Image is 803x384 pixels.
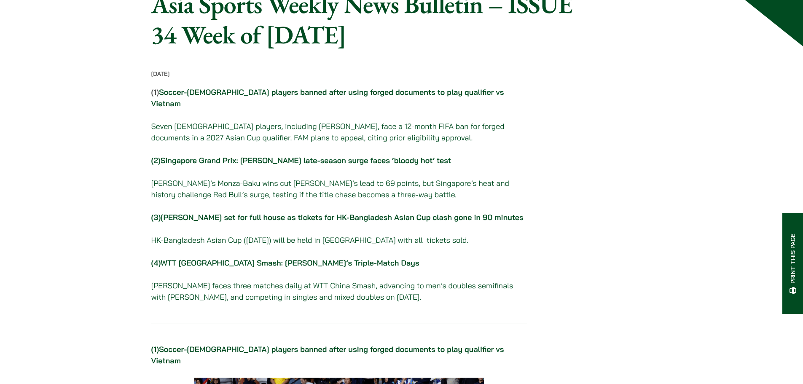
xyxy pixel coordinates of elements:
[151,177,527,200] p: [PERSON_NAME]’s Monza-Baku wins cut [PERSON_NAME]’s lead to 69 points, but Singapore’s heat and h...
[151,344,504,365] strong: (1)
[161,258,419,268] a: WTT [GEOGRAPHIC_DATA] Smash: [PERSON_NAME]’s Triple-Match Days
[151,344,504,365] a: Soccer-[DEMOGRAPHIC_DATA] players banned after using forged documents to play qualifier vs Vietnam
[151,234,527,246] p: HK-Bangladesh Asian Cup ([DATE]) will be held in [GEOGRAPHIC_DATA] with all tickets sold.
[151,258,161,268] b: (4)
[151,70,170,78] time: [DATE]
[151,257,527,303] p: [PERSON_NAME] faces three matches daily at WTT China Smash, advancing to men’s doubles semifinals...
[151,87,504,108] strong: (1)
[161,212,523,222] a: [PERSON_NAME] set for full house as tickets for HK-Bangladesh Asian Cup clash gone in 90 minutes
[161,156,451,165] a: Singapore Grand Prix: [PERSON_NAME] late-season surge faces ‘bloody hot’ test
[151,156,161,165] strong: (2)
[151,212,161,222] strong: (3)
[151,87,504,108] a: Soccer-[DEMOGRAPHIC_DATA] players banned after using forged documents to play qualifier vs Vietnam
[151,121,527,143] p: Seven [DEMOGRAPHIC_DATA] players, including [PERSON_NAME], face a 12-month FIFA ban for forged do...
